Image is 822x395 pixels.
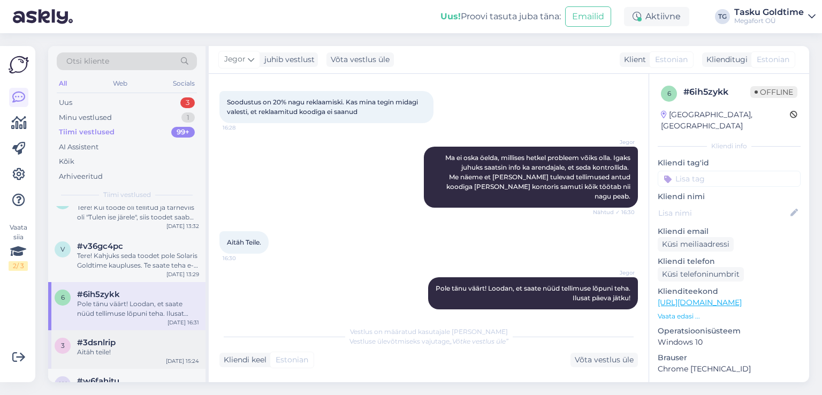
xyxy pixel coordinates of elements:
[658,337,801,348] p: Windows 10
[734,8,804,17] div: Tasku Goldtime
[9,261,28,271] div: 2 / 3
[223,124,263,132] span: 16:28
[61,293,65,301] span: 6
[658,237,734,252] div: Küsi meiliaadressi
[223,254,263,262] span: 16:30
[750,86,797,98] span: Offline
[595,310,635,318] span: 16:31
[59,156,74,167] div: Kõik
[9,55,29,75] img: Askly Logo
[757,54,789,65] span: Estonian
[103,190,151,200] span: Tiimi vestlused
[171,127,195,138] div: 99+
[166,222,199,230] div: [DATE] 13:32
[620,54,646,65] div: Klient
[658,171,801,187] input: Lisa tag
[166,270,199,278] div: [DATE] 13:29
[658,141,801,151] div: Kliendi info
[440,10,561,23] div: Proovi tasuta juba täna:
[326,52,394,67] div: Võta vestlus üle
[224,54,246,65] span: Jegor
[260,54,315,65] div: juhib vestlust
[440,11,461,21] b: Uus!
[734,17,804,25] div: Megafort OÜ
[111,77,130,90] div: Web
[171,77,197,90] div: Socials
[180,97,195,108] div: 3
[595,138,635,146] span: Jegor
[59,171,103,182] div: Arhiveeritud
[276,354,308,366] span: Estonian
[661,109,790,132] div: [GEOGRAPHIC_DATA], [GEOGRAPHIC_DATA]
[219,354,267,366] div: Kliendi keel
[658,226,801,237] p: Kliendi email
[595,269,635,277] span: Jegor
[624,7,689,26] div: Aktiivne
[59,112,112,123] div: Minu vestlused
[350,328,508,336] span: Vestlus on määratud kasutajale [PERSON_NAME]
[445,154,632,200] span: Ma ei oska öelda, millises hetkel probleem võiks olla. Igaks juhuks saatsin info ka arendajale, e...
[227,98,420,116] span: Soodustus on 20% nagu reklaamiski. Kas mina tegin midagi valesti, et reklaamitud koodiga ei saanud
[61,341,65,350] span: 3
[168,318,199,326] div: [DATE] 16:31
[658,191,801,202] p: Kliendi nimi
[715,9,730,24] div: TG
[59,380,66,388] span: w
[59,142,98,153] div: AI Assistent
[77,376,119,386] span: #w6fahjtu
[227,238,261,246] span: Aitäh Teile.
[436,284,630,302] span: Pole tänu väärt! Loodan, et saate nüüd tellimuse lõpuni teha. Ilusat päeva jätku!
[450,337,508,345] i: „Võtke vestlus üle”
[683,86,750,98] div: # 6ih5zykk
[702,54,748,65] div: Klienditugi
[181,112,195,123] div: 1
[593,208,635,216] span: Nähtud ✓ 16:30
[77,299,199,318] div: Pole tänu väärt! Loodan, et saate nüüd tellimuse lõpuni teha. Ilusat päeva jätku!
[60,245,65,253] span: v
[349,337,508,345] span: Vestluse ülevõtmiseks vajutage
[77,241,123,251] span: #v36gc4pc
[658,312,801,321] p: Vaata edasi ...
[57,77,69,90] div: All
[658,298,742,307] a: [URL][DOMAIN_NAME]
[570,353,638,367] div: Võta vestlus üle
[9,223,28,271] div: Vaata siia
[658,286,801,297] p: Klienditeekond
[166,357,199,365] div: [DATE] 15:24
[66,56,109,67] span: Otsi kliente
[658,352,801,363] p: Brauser
[658,267,744,282] div: Küsi telefoninumbrit
[658,207,788,219] input: Lisa nimi
[658,363,801,375] p: Chrome [TECHNICAL_ID]
[59,127,115,138] div: Tiimi vestlused
[77,203,199,222] div: Tere! Kui toode oli tellitud ja tarneviis oli "Tulen ise järele", siis toodet saab tagastada Teie...
[655,54,688,65] span: Estonian
[658,157,801,169] p: Kliendi tag'id
[658,256,801,267] p: Kliendi telefon
[59,97,72,108] div: Uus
[658,325,801,337] p: Operatsioonisüsteem
[77,338,116,347] span: #3dsnlrip
[565,6,611,27] button: Emailid
[77,290,120,299] span: #6ih5zykk
[734,8,816,25] a: Tasku GoldtimeMegafort OÜ
[77,347,199,357] div: Aitäh teile!
[667,89,671,97] span: 6
[77,251,199,270] div: Tere! Kahjuks seda toodet pole Solaris Goldtime kaupluses. Te saate teha e-poes tellimuse ja tood...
